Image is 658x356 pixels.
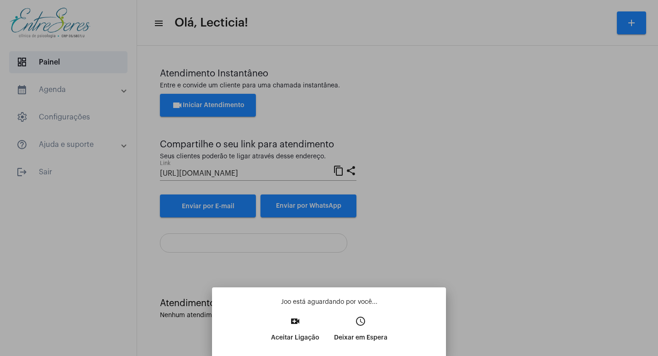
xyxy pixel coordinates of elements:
[219,297,439,307] p: Joo está aguardando por você...
[290,316,301,327] mat-icon: video_call
[327,313,395,352] button: Deixar em Espera
[355,316,366,327] mat-icon: access_time
[271,329,319,346] p: Aceitar Ligação
[334,329,387,346] p: Deixar em Espera
[264,313,327,352] button: Aceitar Ligação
